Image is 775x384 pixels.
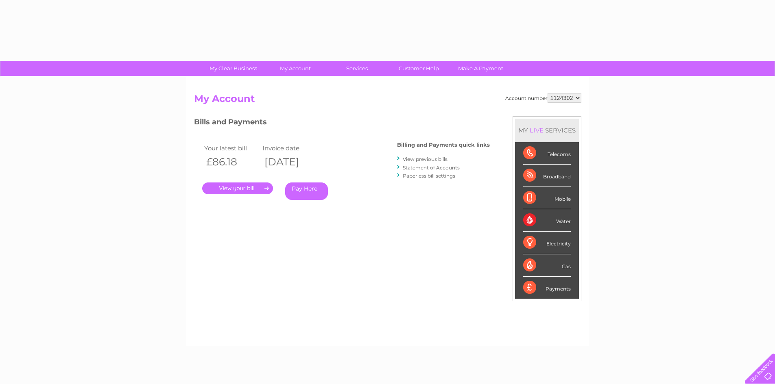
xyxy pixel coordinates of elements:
a: My Account [262,61,329,76]
a: Make A Payment [447,61,514,76]
div: Telecoms [523,142,571,165]
div: LIVE [528,126,545,134]
th: [DATE] [260,154,319,170]
td: Invoice date [260,143,319,154]
div: Mobile [523,187,571,209]
th: £86.18 [202,154,261,170]
td: Your latest bill [202,143,261,154]
a: View previous bills [403,156,448,162]
a: Statement of Accounts [403,165,460,171]
div: Water [523,209,571,232]
a: . [202,182,273,194]
a: Pay Here [285,182,328,200]
div: Account number [505,93,581,103]
div: Broadband [523,165,571,187]
div: MY SERVICES [515,119,579,142]
h3: Bills and Payments [194,116,490,130]
h2: My Account [194,93,581,108]
div: Electricity [523,232,571,254]
div: Gas [523,254,571,277]
h4: Billing and Payments quick links [397,142,490,148]
a: Paperless bill settings [403,173,455,179]
a: Services [323,61,391,76]
a: My Clear Business [200,61,267,76]
div: Payments [523,277,571,299]
a: Customer Help [385,61,452,76]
